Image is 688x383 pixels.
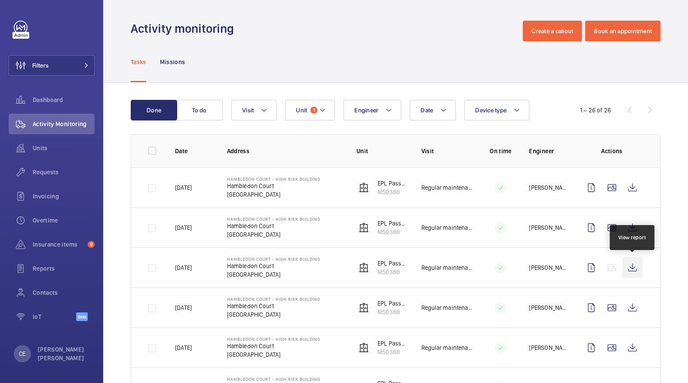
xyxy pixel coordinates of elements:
[175,303,192,312] p: [DATE]
[227,182,320,190] p: Hambledon Court
[175,343,192,352] p: [DATE]
[475,107,507,114] span: Device type
[227,302,320,310] p: Hambledon Court
[175,147,213,155] p: Date
[378,219,408,228] p: EPL Passenger Lift No 1
[227,337,320,342] p: Hambledon Court - High Risk Building
[176,100,223,120] button: To do
[33,120,95,128] span: Activity Monitoring
[227,230,320,239] p: [GEOGRAPHIC_DATA]
[421,223,473,232] p: Regular maintenance
[421,343,473,352] p: Regular maintenance
[227,216,320,222] p: Hambledon Court - High Risk Building
[310,107,317,114] span: 1
[227,270,320,279] p: [GEOGRAPHIC_DATA]
[227,377,320,382] p: Hambledon Court - High Risk Building
[581,147,643,155] p: Actions
[231,100,276,120] button: Visit
[131,100,177,120] button: Done
[131,21,239,37] h1: Activity monitoring
[378,259,408,268] p: EPL Passenger Lift No 1
[9,55,95,76] button: Filters
[356,147,408,155] p: Unit
[227,222,320,230] p: Hambledon Court
[227,176,320,182] p: Hambledon Court - High Risk Building
[580,106,611,114] div: 1 – 26 of 26
[38,345,89,362] p: [PERSON_NAME] [PERSON_NAME]
[227,256,320,262] p: Hambledon Court - High Risk Building
[378,228,408,236] p: M50388
[32,61,49,70] span: Filters
[242,107,254,114] span: Visit
[227,342,320,350] p: Hambledon Court
[131,58,146,66] p: Tasks
[175,223,192,232] p: [DATE]
[523,21,582,41] button: Create a callout
[33,96,95,104] span: Dashboard
[33,216,95,225] span: Overtime
[33,192,95,201] span: Invoicing
[227,190,320,199] p: [GEOGRAPHIC_DATA]
[359,303,369,313] img: elevator.svg
[421,303,473,312] p: Regular maintenance
[33,288,95,297] span: Contacts
[76,312,88,321] span: Beta
[227,297,320,302] p: Hambledon Court - High Risk Building
[175,183,192,192] p: [DATE]
[227,147,343,155] p: Address
[529,343,567,352] p: [PERSON_NAME]
[33,168,95,176] span: Requests
[19,349,25,358] p: CE
[33,264,95,273] span: Reports
[296,107,307,114] span: Unit
[285,100,335,120] button: Unit1
[344,100,401,120] button: Engineer
[33,240,84,249] span: Insurance items
[359,222,369,233] img: elevator.svg
[227,310,320,319] p: [GEOGRAPHIC_DATA]
[33,144,95,152] span: Units
[421,107,433,114] span: Date
[529,223,567,232] p: [PERSON_NAME]
[529,183,567,192] p: [PERSON_NAME]
[359,263,369,273] img: elevator.svg
[378,348,408,356] p: M50388
[359,182,369,193] img: elevator.svg
[227,262,320,270] p: Hambledon Court
[410,100,456,120] button: Date
[378,268,408,276] p: M50388
[378,179,408,188] p: EPL Passenger Lift No 1
[354,107,378,114] span: Engineer
[378,339,408,348] p: EPL Passenger Lift No 1
[529,303,567,312] p: [PERSON_NAME]
[378,299,408,308] p: EPL Passenger Lift No 1
[421,147,473,155] p: Visit
[464,100,529,120] button: Device type
[88,241,95,248] span: 9
[33,312,76,321] span: IoT
[486,147,515,155] p: On time
[378,188,408,196] p: M50388
[175,263,192,272] p: [DATE]
[618,234,646,241] div: View report
[421,183,473,192] p: Regular maintenance
[529,263,567,272] p: [PERSON_NAME]
[227,350,320,359] p: [GEOGRAPHIC_DATA]
[160,58,185,66] p: Missions
[359,343,369,353] img: elevator.svg
[585,21,660,41] button: Book an appointment
[529,147,567,155] p: Engineer
[421,263,473,272] p: Regular maintenance
[378,308,408,316] p: M50388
